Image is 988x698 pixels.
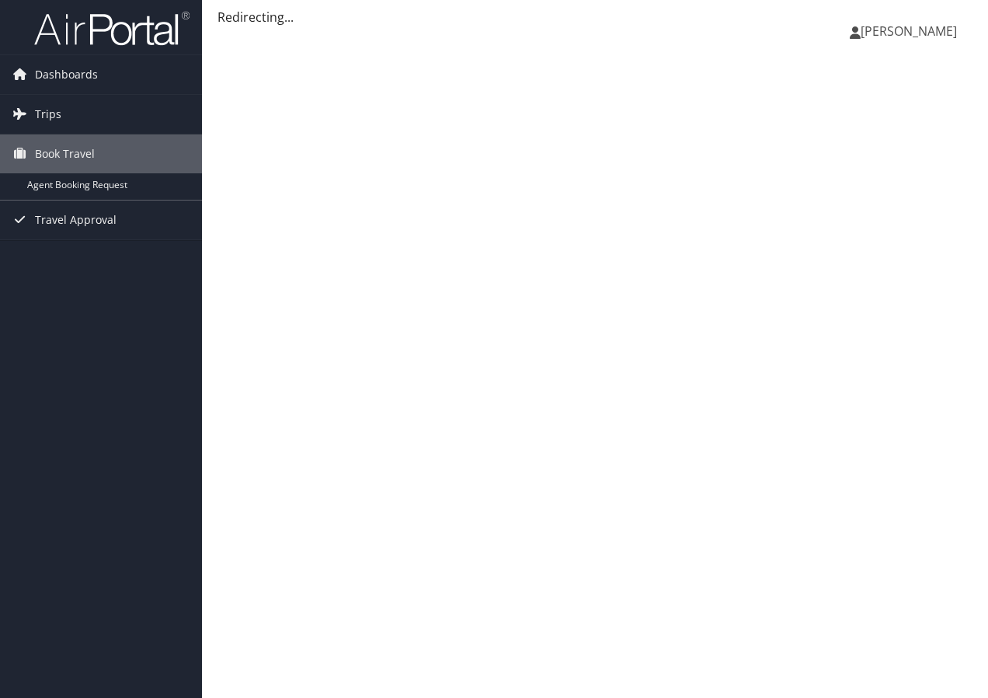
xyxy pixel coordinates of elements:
[35,55,98,94] span: Dashboards
[850,8,972,54] a: [PERSON_NAME]
[34,10,190,47] img: airportal-logo.png
[35,201,117,239] span: Travel Approval
[861,23,957,40] span: [PERSON_NAME]
[35,95,61,134] span: Trips
[35,134,95,173] span: Book Travel
[217,8,972,26] div: Redirecting...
